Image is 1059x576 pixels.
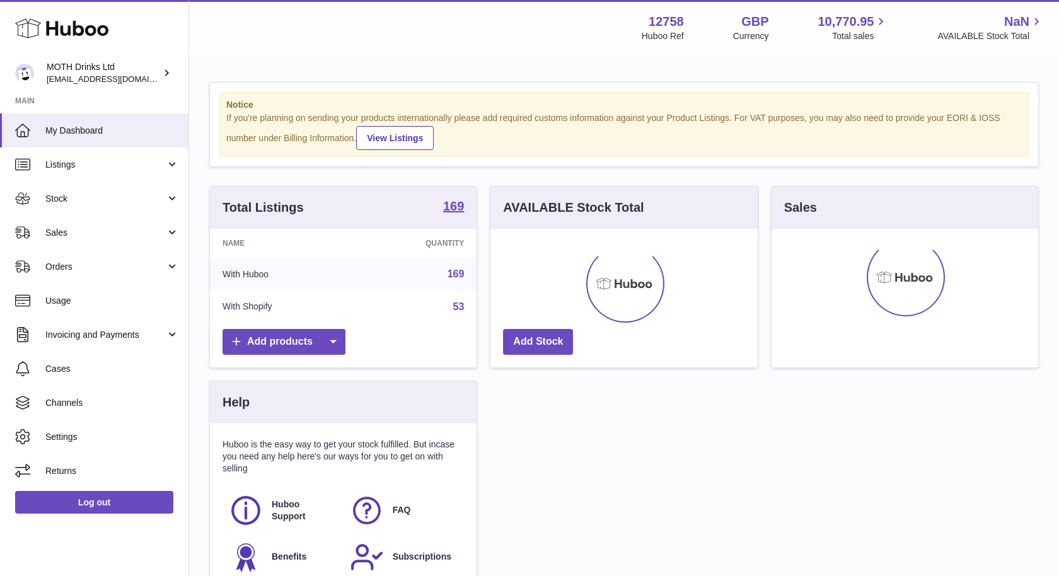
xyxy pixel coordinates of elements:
a: FAQ [350,493,458,527]
img: orders@mothdrinks.com [15,64,34,83]
h3: Sales [784,199,817,216]
span: Listings [45,159,166,171]
strong: 12758 [649,13,684,30]
td: With Huboo [210,258,354,291]
span: Usage [45,295,179,307]
span: Orders [45,261,166,273]
span: [EMAIL_ADDRESS][DOMAIN_NAME] [47,74,185,84]
a: View Listings [356,126,434,150]
span: AVAILABLE Stock Total [937,30,1044,42]
strong: 169 [443,200,464,212]
th: Quantity [354,229,477,258]
span: 10,770.95 [818,13,874,30]
td: With Shopify [210,291,354,323]
span: Returns [45,465,179,477]
span: NaN [1004,13,1029,30]
a: NaN AVAILABLE Stock Total [937,13,1044,42]
span: Invoicing and Payments [45,329,166,341]
a: 10,770.95 Total sales [818,13,888,42]
h3: Help [223,394,250,411]
h3: Total Listings [223,199,304,216]
span: Stock [45,193,166,205]
div: MOTH Drinks Ltd [47,61,160,85]
strong: Notice [226,99,1022,111]
p: Huboo is the easy way to get your stock fulfilled. But incase you need any help here's our ways f... [223,439,464,475]
a: Subscriptions [350,540,458,574]
span: Cases [45,363,179,375]
div: Huboo Ref [642,30,684,42]
th: Name [210,229,354,258]
span: Channels [45,397,179,409]
a: Add Stock [503,329,573,355]
a: Add products [223,329,345,355]
span: My Dashboard [45,125,179,137]
a: 169 [448,268,465,279]
span: Benefits [272,551,306,563]
a: Log out [15,491,173,514]
a: 169 [443,200,464,215]
h3: AVAILABLE Stock Total [503,199,644,216]
span: Settings [45,431,179,443]
div: Currency [733,30,769,42]
a: 53 [453,301,465,312]
span: Total sales [832,30,888,42]
a: Benefits [229,540,337,574]
div: If you're planning on sending your products internationally please add required customs informati... [226,112,1022,150]
span: Sales [45,227,166,239]
span: FAQ [393,504,411,516]
span: Huboo Support [272,498,336,522]
strong: GBP [741,13,768,30]
a: Huboo Support [229,493,337,527]
span: Subscriptions [393,551,451,563]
